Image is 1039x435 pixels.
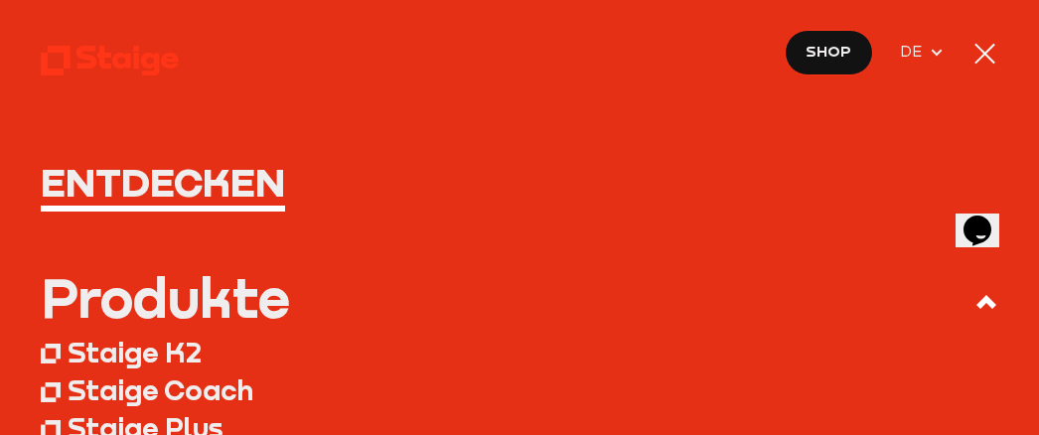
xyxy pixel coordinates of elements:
a: Staige K2 [41,333,998,370]
span: Shop [806,40,851,64]
div: Produkte [41,270,291,324]
div: Staige Coach [68,373,253,407]
a: Staige Coach [41,371,998,409]
a: Shop [785,30,873,75]
iframe: chat widget [956,188,1019,247]
div: Staige K2 [68,336,202,369]
span: DE [900,40,929,64]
